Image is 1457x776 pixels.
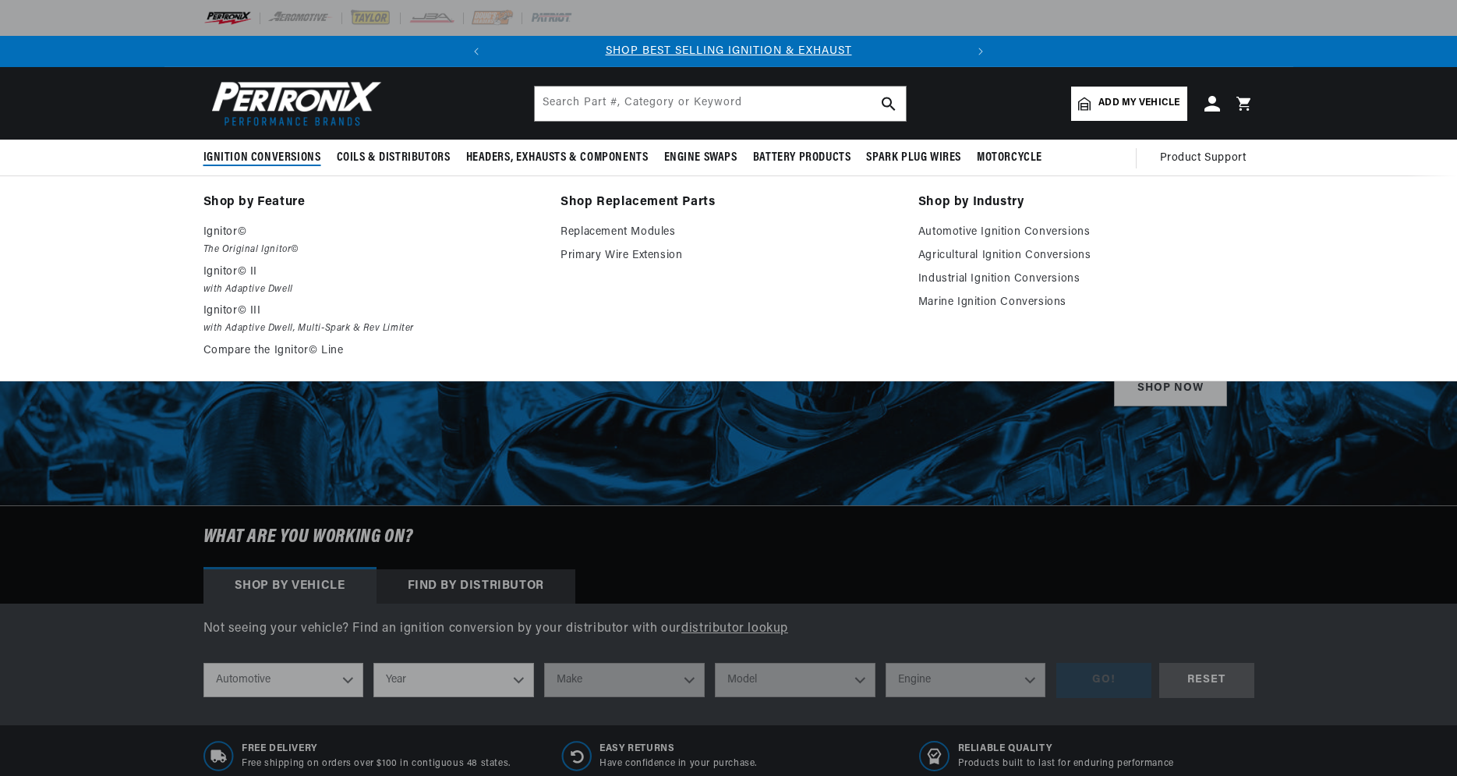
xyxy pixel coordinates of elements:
[958,757,1174,771] p: Products built to last for enduring performance
[599,742,757,756] span: Easy Returns
[329,140,458,176] summary: Coils & Distributors
[715,663,875,697] select: Model
[377,569,575,604] div: Find by Distributor
[203,223,539,242] p: Ignitor©
[918,293,1254,312] a: Marine Ignition Conversions
[203,342,539,360] a: Compare the Ignitor© Line
[918,192,1254,214] a: Shop by Industry
[561,246,896,265] a: Primary Wire Extension
[492,43,965,60] div: 1 of 2
[1071,87,1186,121] a: Add my vehicle
[203,302,539,337] a: Ignitor© III with Adaptive Dwell, Multi-Spark & Rev Limiter
[969,140,1050,176] summary: Motorcycle
[544,663,705,697] select: Make
[203,140,329,176] summary: Ignition Conversions
[1160,140,1254,177] summary: Product Support
[203,663,364,697] select: Ride Type
[458,140,656,176] summary: Headers, Exhausts & Components
[203,150,321,166] span: Ignition Conversions
[681,622,788,635] a: distributor lookup
[1098,96,1179,111] span: Add my vehicle
[886,663,1046,697] select: Engine
[164,506,1293,569] h6: What are you working on?
[242,757,511,771] p: Free shipping on orders over $100 in contiguous 48 states.
[203,263,539,282] p: Ignitor© II
[977,150,1042,166] span: Motorcycle
[337,150,451,166] span: Coils & Distributors
[373,663,534,697] select: Year
[164,36,1293,67] slideshow-component: Translation missing: en.sections.announcements.announcement_bar
[203,76,383,130] img: Pertronix
[466,150,649,166] span: Headers, Exhausts & Components
[561,192,896,214] a: Shop Replacement Parts
[918,246,1254,265] a: Agricultural Ignition Conversions
[664,150,737,166] span: Engine Swaps
[918,270,1254,289] a: Industrial Ignition Conversions
[203,192,539,214] a: Shop by Feature
[203,242,539,258] em: The Original Ignitor©
[599,757,757,771] p: Have confidence in your purchase.
[561,223,896,242] a: Replacement Modules
[203,619,1254,640] p: Not seeing your vehicle? Find an ignition conversion by your distributor with our
[965,36,996,67] button: Translation missing: en.sections.announcements.next_announcement
[203,321,539,337] em: with Adaptive Dwell, Multi-Spark & Rev Limiter
[535,87,906,121] input: Search Part #, Category or Keyword
[242,742,511,756] span: Free Delivery
[872,87,906,121] button: search button
[1114,371,1227,406] a: SHOP NOW
[203,302,539,321] p: Ignitor© III
[203,569,377,604] div: Shop by vehicle
[492,43,965,60] div: Announcement
[918,223,1254,242] a: Automotive Ignition Conversions
[753,150,851,166] span: Battery Products
[1159,663,1254,698] div: RESET
[958,742,1174,756] span: RELIABLE QUALITY
[203,282,539,298] em: with Adaptive Dwell
[858,140,969,176] summary: Spark Plug Wires
[203,263,539,298] a: Ignitor© II with Adaptive Dwell
[866,150,961,166] span: Spark Plug Wires
[656,140,745,176] summary: Engine Swaps
[606,45,852,57] a: SHOP BEST SELLING IGNITION & EXHAUST
[203,223,539,258] a: Ignitor© The Original Ignitor©
[461,36,492,67] button: Translation missing: en.sections.announcements.previous_announcement
[745,140,859,176] summary: Battery Products
[1160,150,1247,167] span: Product Support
